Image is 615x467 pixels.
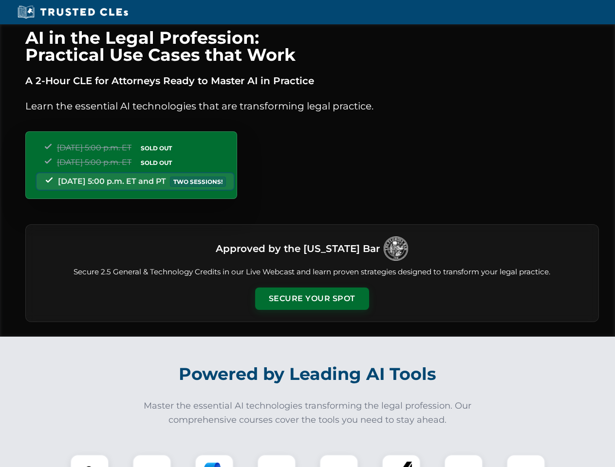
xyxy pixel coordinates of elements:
span: SOLD OUT [137,143,175,153]
span: [DATE] 5:00 p.m. ET [57,143,131,152]
span: SOLD OUT [137,158,175,168]
h1: AI in the Legal Profession: Practical Use Cases that Work [25,29,599,63]
span: [DATE] 5:00 p.m. ET [57,158,131,167]
p: Secure 2.5 General & Technology Credits in our Live Webcast and learn proven strategies designed ... [37,267,587,278]
p: Master the essential AI technologies transforming the legal profession. Our comprehensive courses... [137,399,478,427]
img: Logo [384,236,408,261]
button: Secure Your Spot [255,287,369,310]
img: Trusted CLEs [15,5,131,19]
h2: Powered by Leading AI Tools [38,357,578,391]
p: Learn the essential AI technologies that are transforming legal practice. [25,98,599,114]
h3: Approved by the [US_STATE] Bar [216,240,380,257]
p: A 2-Hour CLE for Attorneys Ready to Master AI in Practice [25,73,599,89]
